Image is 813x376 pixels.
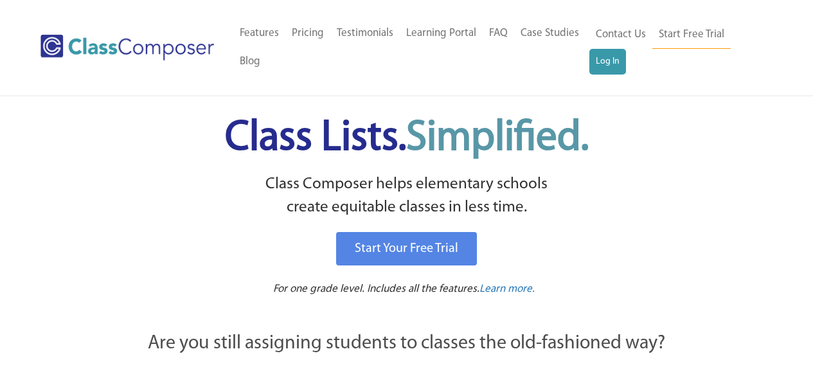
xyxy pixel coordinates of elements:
[40,35,214,60] img: Class Composer
[233,19,285,48] a: Features
[479,282,535,298] a: Learn more.
[483,19,514,48] a: FAQ
[79,330,735,358] p: Are you still assigning students to classes the old-fashioned way?
[406,118,589,159] span: Simplified.
[273,283,479,294] span: For one grade level. Includes all the features.
[77,173,737,220] p: Class Composer helps elementary schools create equitable classes in less time.
[400,19,483,48] a: Learning Portal
[652,21,731,49] a: Start Free Trial
[233,19,589,76] nav: Header Menu
[479,283,535,294] span: Learn more.
[355,242,458,255] span: Start Your Free Trial
[589,49,626,75] a: Log In
[285,19,330,48] a: Pricing
[589,21,763,75] nav: Header Menu
[233,48,267,76] a: Blog
[514,19,585,48] a: Case Studies
[225,118,589,159] span: Class Lists.
[589,21,652,49] a: Contact Us
[336,232,477,265] a: Start Your Free Trial
[330,19,400,48] a: Testimonials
